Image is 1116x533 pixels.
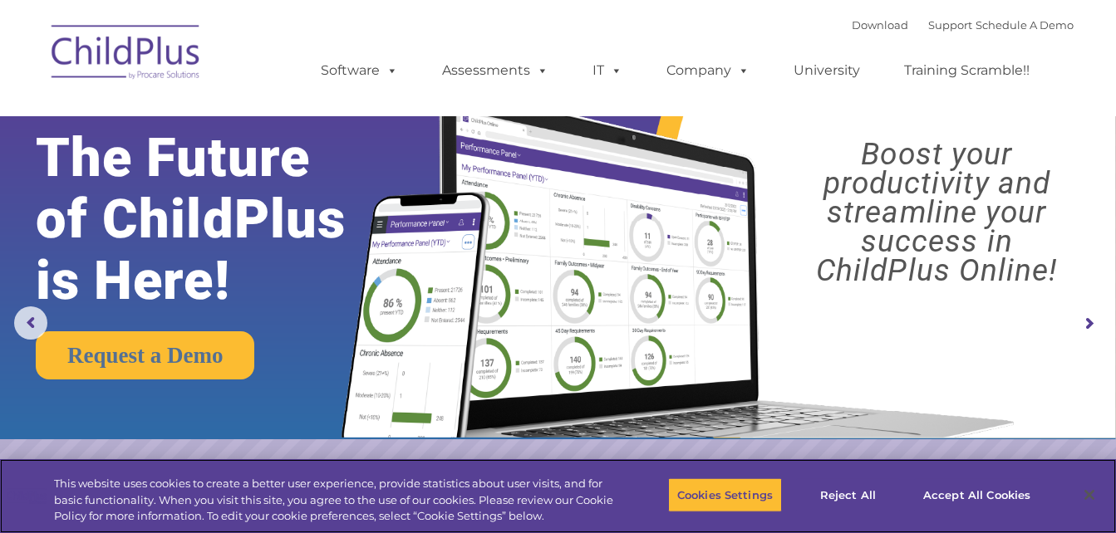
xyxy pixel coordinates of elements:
font: | [852,18,1074,32]
a: Download [852,18,908,32]
button: Cookies Settings [668,477,782,512]
div: This website uses cookies to create a better user experience, provide statistics about user visit... [54,476,614,525]
span: Last name [231,110,282,122]
rs-layer: Boost your productivity and streamline your success in ChildPlus Online! [771,139,1103,285]
a: Training Scramble!! [887,54,1046,87]
a: Assessments [425,54,565,87]
a: Schedule A Demo [976,18,1074,32]
button: Close [1071,477,1108,513]
a: Company [650,54,766,87]
button: Reject All [796,477,900,512]
img: ChildPlus by Procare Solutions [43,13,209,96]
rs-layer: The Future of ChildPlus is Here! [36,127,392,311]
a: Request a Demo [36,331,254,379]
button: Accept All Cookies [914,477,1040,512]
a: IT [576,54,639,87]
span: Phone number [231,178,302,190]
a: Support [928,18,972,32]
a: Software [304,54,415,87]
a: University [777,54,877,87]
